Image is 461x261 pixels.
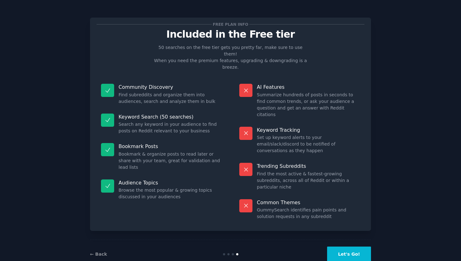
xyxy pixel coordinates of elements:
[257,92,360,118] dd: Summarize hundreds of posts in seconds to find common trends, or ask your audience a question and...
[119,84,222,90] p: Community Discovery
[119,143,222,150] p: Bookmark Posts
[97,29,364,40] p: Included in the Free tier
[119,179,222,186] p: Audience Topics
[257,163,360,169] p: Trending Subreddits
[119,121,222,134] dd: Search any keyword in your audience to find posts on Reddit relevant to your business
[257,134,360,154] dd: Set up keyword alerts to your email/slack/discord to be notified of conversations as they happen
[119,187,222,200] dd: Browse the most popular & growing topics discussed in your audiences
[119,92,222,105] dd: Find subreddits and organize them into audiences, search and analyze them in bulk
[151,44,310,71] p: 50 searches on the free tier gets you pretty far, make sure to use them! When you need the premiu...
[212,21,249,28] span: Free plan info
[257,207,360,220] dd: GummySearch identifies pain points and solution requests in any subreddit
[257,127,360,133] p: Keyword Tracking
[257,84,360,90] p: AI Features
[119,114,222,120] p: Keyword Search (50 searches)
[257,171,360,190] dd: Find the most active & fastest-growing subreddits, across all of Reddit or within a particular niche
[119,151,222,171] dd: Bookmark & organize posts to read later or share with your team, great for validation and lead lists
[90,252,107,257] a: ← Back
[257,199,360,206] p: Common Themes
